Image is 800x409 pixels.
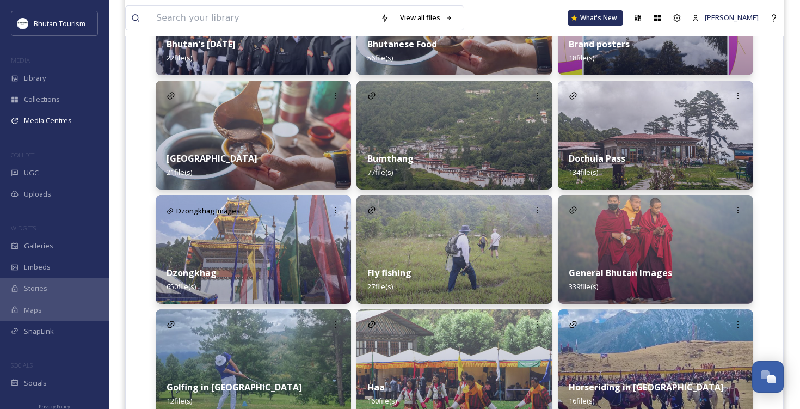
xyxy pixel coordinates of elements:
[156,81,351,190] img: Bumdeling%2520090723%2520by%2520Amp%2520Sripimanwat-4%25202.jpg
[558,81,753,190] img: 2022-10-01%252011.41.43.jpg
[367,167,393,177] span: 77 file(s)
[24,189,51,199] span: Uploads
[11,56,30,64] span: MEDIA
[24,305,42,315] span: Maps
[167,167,192,177] span: 21 file(s)
[356,195,552,304] img: by%2520Ugyen%2520Wangchuk14.JPG
[569,167,598,177] span: 134 file(s)
[156,195,351,304] img: Festival%2520Header.jpg
[569,152,625,164] strong: Dochula Pass
[705,13,759,22] span: [PERSON_NAME]
[151,6,375,30] input: Search your library
[24,73,46,83] span: Library
[167,152,257,164] strong: [GEOGRAPHIC_DATA]
[167,282,196,291] span: 650 file(s)
[11,361,33,369] span: SOCIALS
[569,282,598,291] span: 339 file(s)
[558,195,753,304] img: MarcusWestbergBhutanHiRes-23.jpg
[167,267,217,279] strong: Dzongkhag
[24,262,51,272] span: Embeds
[367,282,393,291] span: 27 file(s)
[367,381,385,393] strong: Haa
[167,38,236,50] strong: Bhutan's [DATE]
[367,267,411,279] strong: Fly fishing
[17,18,28,29] img: BT_Logo_BB_Lockup_CMYK_High%2520Res.jpg
[752,361,784,393] button: Open Chat
[569,396,594,406] span: 16 file(s)
[24,241,53,251] span: Galleries
[367,38,437,50] strong: Bhutanese Food
[167,396,192,406] span: 12 file(s)
[11,151,34,159] span: COLLECT
[167,381,302,393] strong: Golfing in [GEOGRAPHIC_DATA]
[687,7,764,28] a: [PERSON_NAME]
[24,283,47,294] span: Stories
[569,53,594,63] span: 18 file(s)
[569,381,724,393] strong: Horseriding in [GEOGRAPHIC_DATA]
[367,396,397,406] span: 160 file(s)
[569,38,630,50] strong: Brand posters
[176,206,240,216] span: Dzongkhag Images
[24,115,72,126] span: Media Centres
[24,168,39,178] span: UGC
[24,94,60,105] span: Collections
[367,53,393,63] span: 56 file(s)
[568,10,623,26] a: What's New
[356,81,552,190] img: Bumthang%2520180723%2520by%2520Amp%2520Sripimanwat-20.jpg
[395,7,458,28] a: View all files
[11,224,36,232] span: WIDGETS
[367,152,414,164] strong: Bumthang
[24,326,54,337] span: SnapLink
[569,267,672,279] strong: General Bhutan Images
[24,378,47,388] span: Socials
[34,19,85,28] span: Bhutan Tourism
[167,53,192,63] span: 22 file(s)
